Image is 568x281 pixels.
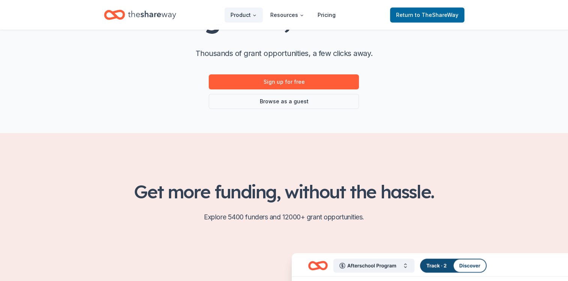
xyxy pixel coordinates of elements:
[264,8,310,23] button: Resources
[104,6,176,24] a: Home
[195,47,372,59] p: Thousands of grant opportunities, a few clicks away.
[209,74,359,89] a: Sign up for free
[415,12,458,18] span: to TheShareWay
[390,8,464,23] a: Returnto TheShareWay
[142,3,426,32] h1: Find grants, in seconds
[312,8,342,23] a: Pricing
[224,8,263,23] button: Product
[209,94,359,109] a: Browse as a guest
[396,11,458,20] span: Return
[104,181,464,202] h2: Get more funding, without the hassle.
[224,6,342,24] nav: Main
[104,211,464,223] p: Explore 5400 funders and 12000+ grant opportunities.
